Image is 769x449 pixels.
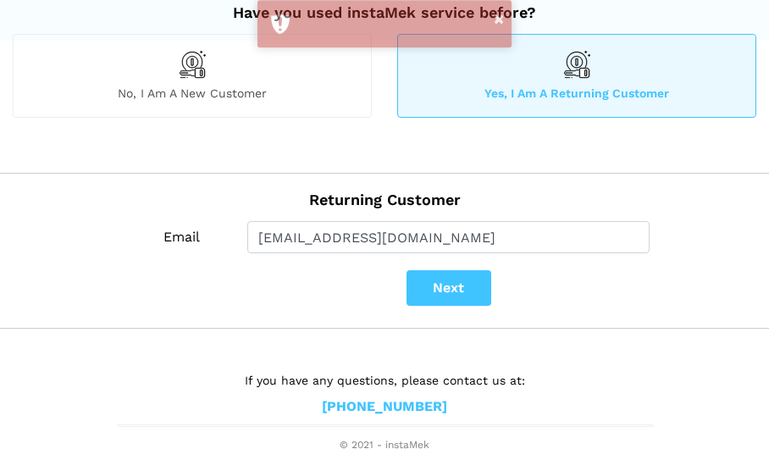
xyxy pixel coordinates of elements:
a: [PHONE_NUMBER] [322,398,447,416]
span: Yes, I am a returning customer [398,86,755,101]
p: If you have any questions, please contact us at: [118,371,651,390]
button: × [494,8,504,30]
button: Next [407,270,491,306]
h2: Returning Customer [13,174,756,209]
span: No, I am a new customer [14,86,371,101]
label: Email [141,221,222,253]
